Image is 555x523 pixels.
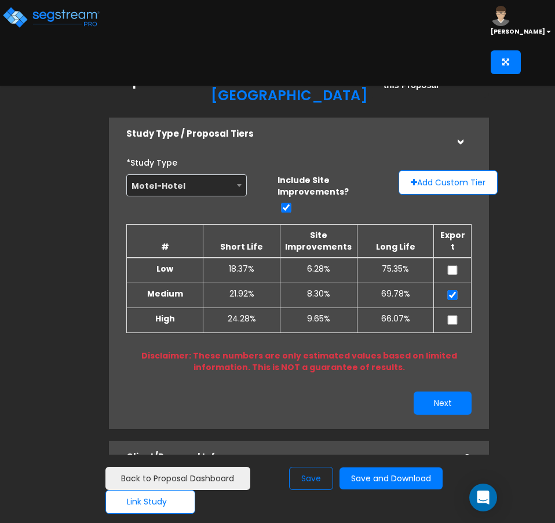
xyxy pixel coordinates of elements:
[448,448,472,466] div: >
[357,308,434,333] td: 66.07%
[280,283,357,308] td: 8.30%
[289,467,333,491] button: Save
[491,6,511,26] img: avatar.png
[280,225,357,258] th: Site Improvements
[469,484,497,511] div: Open Intercom Messenger
[126,174,247,196] span: Motel-Hotel
[280,308,357,333] td: 9.65%
[2,6,100,29] img: logo_pro_r.png
[280,258,357,283] td: 6.28%
[126,153,177,169] label: *Study Type
[357,225,434,258] th: Long Life
[126,225,203,258] th: #
[357,283,434,308] td: 69.78%
[277,174,381,198] label: Include Site Improvements?
[203,308,280,333] td: 24.28%
[414,392,472,415] button: Next
[357,258,434,283] td: 75.35%
[141,350,457,373] b: Disclaimer: These numbers are only estimated values based on limited information. This is NOT a g...
[203,258,280,283] td: 18.37%
[451,122,469,145] div: >
[339,467,443,490] button: Save and Download
[491,27,545,36] b: [PERSON_NAME]
[126,129,449,139] h5: Study Type / Proposal Tiers
[203,283,280,308] td: 21.92%
[399,170,498,195] button: Add Custom Tier
[156,263,173,275] b: Low
[155,313,175,324] b: High
[126,452,449,462] h5: Client/Proposal Info
[105,490,195,514] button: Link Study
[147,288,183,299] b: Medium
[127,175,246,197] span: Motel-Hotel
[203,225,280,258] th: Short Life
[434,225,472,258] th: Export
[105,467,250,491] a: Back to Proposal Dashboard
